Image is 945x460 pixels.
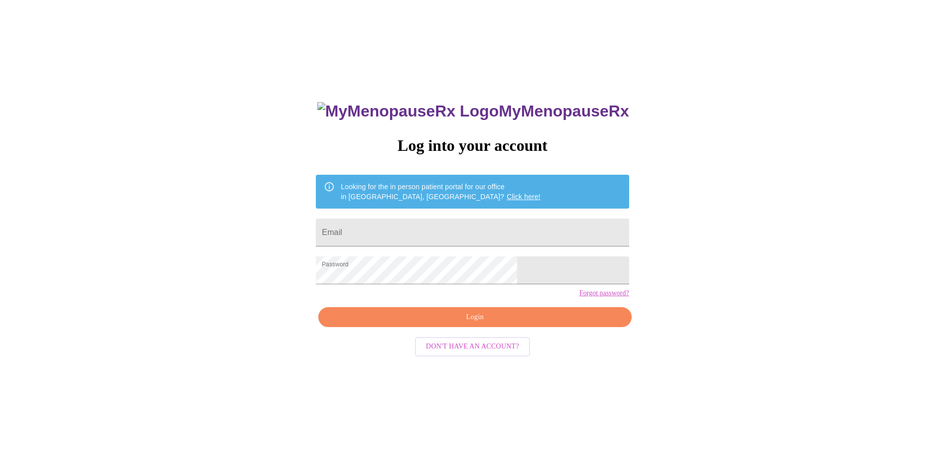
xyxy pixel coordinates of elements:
a: Click here! [507,193,540,201]
a: Forgot password? [579,289,629,297]
button: Login [318,307,631,328]
a: Don't have an account? [412,342,533,350]
span: Login [330,311,620,324]
h3: MyMenopauseRx [317,102,629,120]
h3: Log into your account [316,136,629,155]
span: Don't have an account? [426,341,519,353]
button: Don't have an account? [415,337,530,356]
img: MyMenopauseRx Logo [317,102,499,120]
div: Looking for the in person patient portal for our office in [GEOGRAPHIC_DATA], [GEOGRAPHIC_DATA]? [341,178,540,206]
